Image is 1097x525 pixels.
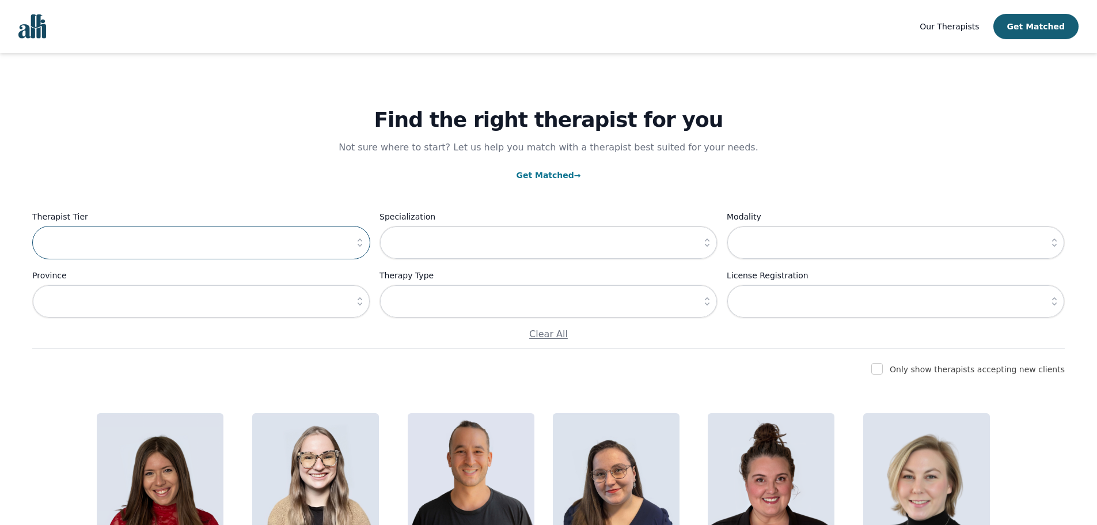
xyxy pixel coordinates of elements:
[32,108,1065,131] h1: Find the right therapist for you
[516,171,580,180] a: Get Matched
[32,269,370,282] label: Province
[32,327,1065,341] p: Clear All
[920,20,979,33] a: Our Therapists
[727,269,1065,282] label: License Registration
[574,171,581,180] span: →
[890,365,1065,374] label: Only show therapists accepting new clients
[328,141,770,154] p: Not sure where to start? Let us help you match with a therapist best suited for your needs.
[920,22,979,31] span: Our Therapists
[32,210,370,224] label: Therapist Tier
[18,14,46,39] img: alli logo
[379,210,718,224] label: Specialization
[993,14,1079,39] button: Get Matched
[727,210,1065,224] label: Modality
[379,269,718,282] label: Therapy Type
